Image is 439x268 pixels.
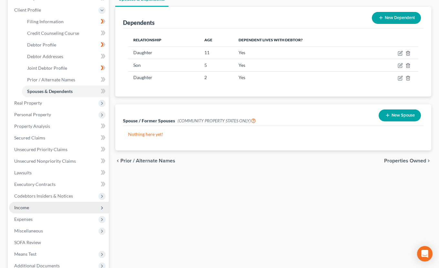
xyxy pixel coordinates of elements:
[199,71,233,84] td: 2
[128,131,418,138] p: Nothing here yet!
[14,181,56,187] span: Executory Contracts
[27,54,63,59] span: Debtor Addresses
[384,158,426,163] span: Properties Owned
[22,51,109,62] a: Debtor Addresses
[233,71,371,84] td: Yes
[199,59,233,71] td: 5
[9,132,109,144] a: Secured Claims
[14,158,76,164] span: Unsecured Nonpriority Claims
[128,59,199,71] td: Son
[233,34,371,46] th: Dependent lives with debtor?
[9,179,109,190] a: Executory Contracts
[372,12,421,24] button: New Dependent
[14,135,45,140] span: Secured Claims
[14,123,50,129] span: Property Analysis
[123,118,175,123] span: Spouse / Former Spouses
[128,46,199,59] td: Daughter
[14,251,36,257] span: Means Test
[199,46,233,59] td: 11
[27,65,67,71] span: Joint Debtor Profile
[128,71,199,84] td: Daughter
[27,77,75,82] span: Prior / Alternate Names
[27,42,56,47] span: Debtor Profile
[426,158,431,163] i: chevron_right
[379,109,421,121] button: New Spouse
[14,228,43,233] span: Miscellaneous
[384,158,431,163] button: Properties Owned chevron_right
[22,62,109,74] a: Joint Debtor Profile
[123,19,155,26] div: Dependents
[178,118,256,123] span: (COMMUNITY PROPERTY STATES ONLY)
[22,39,109,51] a: Debtor Profile
[14,205,29,210] span: Income
[9,237,109,248] a: SOFA Review
[199,34,233,46] th: Age
[14,112,51,117] span: Personal Property
[233,46,371,59] td: Yes
[14,170,32,175] span: Lawsuits
[115,158,120,163] i: chevron_left
[128,34,199,46] th: Relationship
[115,158,175,163] button: chevron_left Prior / Alternate Names
[27,19,64,24] span: Filing Information
[14,7,41,13] span: Client Profile
[22,86,109,97] a: Spouses & Dependents
[22,16,109,27] a: Filing Information
[120,158,175,163] span: Prior / Alternate Names
[22,74,109,86] a: Prior / Alternate Names
[22,27,109,39] a: Credit Counseling Course
[14,216,33,222] span: Expenses
[9,167,109,179] a: Lawsuits
[14,193,73,199] span: Codebtors Insiders & Notices
[9,155,109,167] a: Unsecured Nonpriority Claims
[9,120,109,132] a: Property Analysis
[233,59,371,71] td: Yes
[27,88,73,94] span: Spouses & Dependents
[14,147,67,152] span: Unsecured Priority Claims
[27,30,79,36] span: Credit Counseling Course
[14,100,42,106] span: Real Property
[14,240,41,245] span: SOFA Review
[417,246,433,262] div: Open Intercom Messenger
[9,144,109,155] a: Unsecured Priority Claims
